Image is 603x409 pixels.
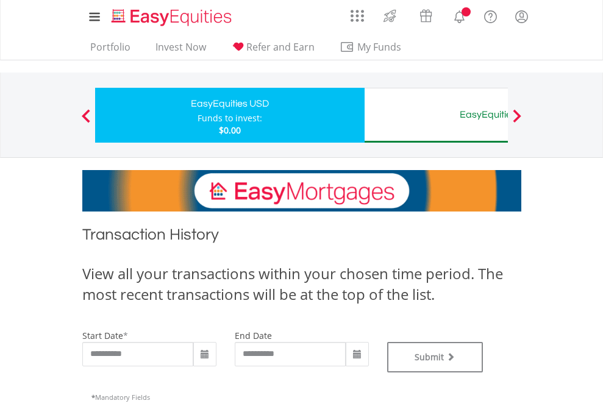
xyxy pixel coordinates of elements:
div: View all your transactions within your chosen time period. The most recent transactions will be a... [82,263,521,305]
img: vouchers-v2.svg [416,6,436,26]
img: EasyMortage Promotion Banner [82,170,521,212]
button: Previous [74,115,98,127]
a: Vouchers [408,3,444,26]
a: Notifications [444,3,475,27]
span: My Funds [340,39,419,55]
label: start date [82,330,123,341]
a: Invest Now [151,41,211,60]
div: Funds to invest: [198,112,262,124]
label: end date [235,330,272,341]
img: thrive-v2.svg [380,6,400,26]
span: Refer and Earn [246,40,315,54]
a: Portfolio [85,41,135,60]
a: AppsGrid [343,3,372,23]
img: EasyEquities_Logo.png [109,7,237,27]
button: Submit [387,342,483,372]
a: My Profile [506,3,537,30]
a: Refer and Earn [226,41,319,60]
h1: Transaction History [82,224,521,251]
button: Next [505,115,529,127]
span: Mandatory Fields [91,393,150,402]
span: $0.00 [219,124,241,136]
a: FAQ's and Support [475,3,506,27]
div: EasyEquities USD [102,95,357,112]
a: Home page [107,3,237,27]
img: grid-menu-icon.svg [351,9,364,23]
